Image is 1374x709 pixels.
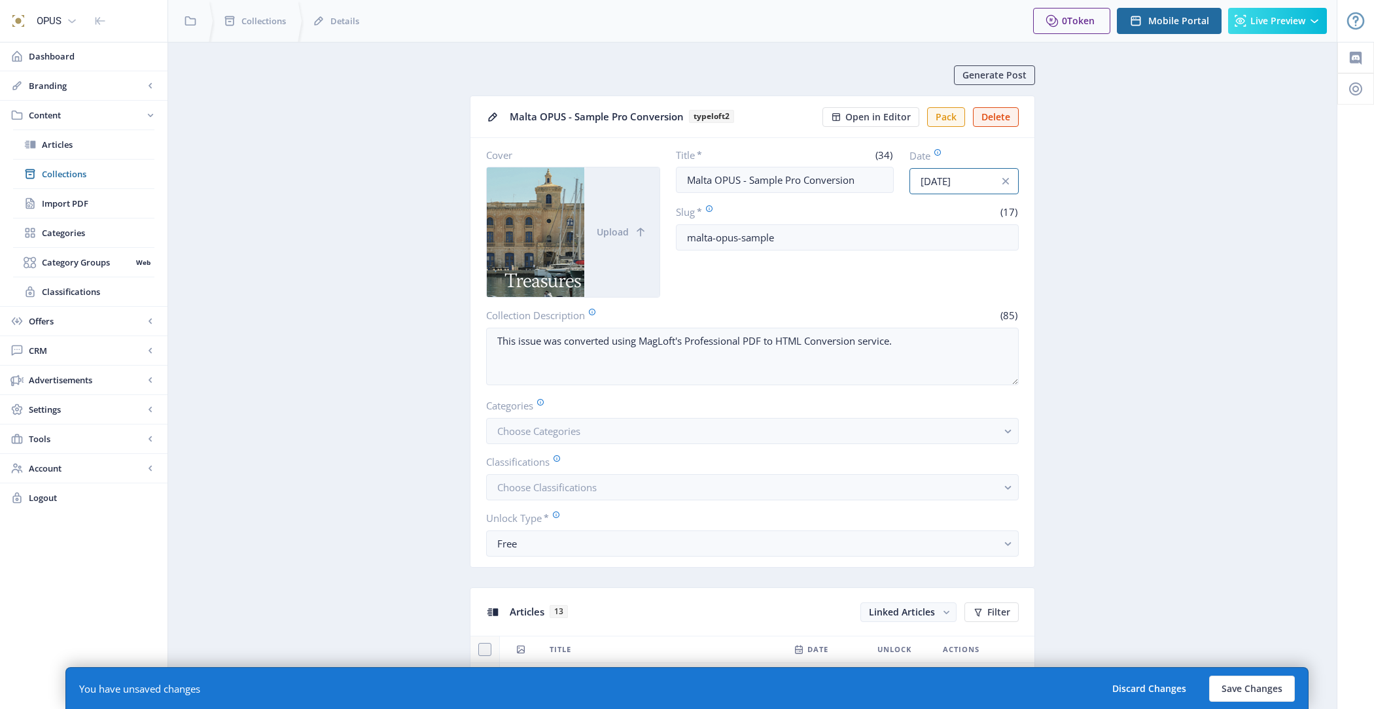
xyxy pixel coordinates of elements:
span: Actions [943,642,979,657]
span: Content [29,109,144,122]
label: Cover [486,148,650,162]
span: Linked Articles [869,606,935,618]
span: Tools [29,432,144,445]
input: Type Collection Title ... [676,167,894,193]
button: Save Changes [1209,676,1295,702]
span: Generate Post [962,70,1027,80]
td: Free [870,663,935,700]
span: Offers [29,315,144,328]
span: Filter [987,607,1010,617]
label: Collection Description [486,308,747,322]
div: OPUS [37,7,62,35]
span: Live Preview [1250,16,1305,26]
button: Filter [964,602,1019,622]
span: Collections [42,167,154,181]
button: Generate Post [954,65,1035,85]
span: Categories [42,226,154,239]
label: Title [676,148,780,162]
span: Date [807,642,828,657]
button: Delete [973,107,1019,127]
span: Unlock [877,642,911,657]
span: Category Groups [42,256,132,269]
span: Open in Editor [845,112,911,122]
button: Linked Articles [860,602,957,622]
span: (85) [998,309,1019,322]
div: Free [497,536,997,551]
span: Branding [29,79,144,92]
span: Advertisements [29,373,144,387]
nb-icon: info [999,175,1012,188]
button: Choose Classifications [486,474,1019,500]
span: Import PDF [42,197,154,210]
span: Collections [241,14,286,27]
span: Classifications [42,285,154,298]
a: Categories [13,218,154,247]
label: Classifications [486,455,1008,469]
span: CRM [29,344,144,357]
button: Live Preview [1228,8,1327,34]
span: 13 [550,605,568,618]
span: (17) [998,205,1019,218]
img: properties.app_icon.png [8,10,29,31]
button: Mobile Portal [1117,8,1222,34]
span: Choose Classifications [497,481,597,494]
nb-badge: Web [132,256,154,269]
label: Categories [486,398,1008,413]
label: Unlock Type [486,511,1008,525]
a: Collections [13,160,154,188]
button: Open in Editor [822,107,919,127]
button: Upload [584,167,660,297]
span: (34) [873,148,894,162]
div: You have unsaved changes [79,682,200,695]
span: Title [550,642,571,657]
span: Dashboard [29,50,157,63]
div: Malta OPUS - Sample Pro Conversion [510,107,815,127]
label: Date [909,148,1008,163]
button: Free [486,530,1019,557]
label: Slug [676,205,842,219]
span: Logout [29,491,157,504]
a: Classifications [13,277,154,306]
a: Category GroupsWeb [13,248,154,277]
button: info [993,168,1019,194]
span: Articles [510,605,544,618]
span: Account [29,462,144,475]
a: Import PDF [13,189,154,218]
span: Articles [42,138,154,151]
button: Choose Categories [486,418,1019,444]
span: Token [1067,14,1095,27]
a: Articles [13,130,154,159]
span: Upload [597,227,629,237]
span: Details [330,14,359,27]
span: Settings [29,403,144,416]
button: Discard Changes [1100,676,1199,702]
span: Mobile Portal [1148,16,1209,26]
input: Publishing Date [909,168,1019,194]
input: this-is-how-a-slug-looks-like [676,224,1019,251]
button: 0Token [1033,8,1110,34]
span: Choose Categories [497,424,580,438]
button: Pack [927,107,965,127]
b: typeloft2 [689,110,734,123]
